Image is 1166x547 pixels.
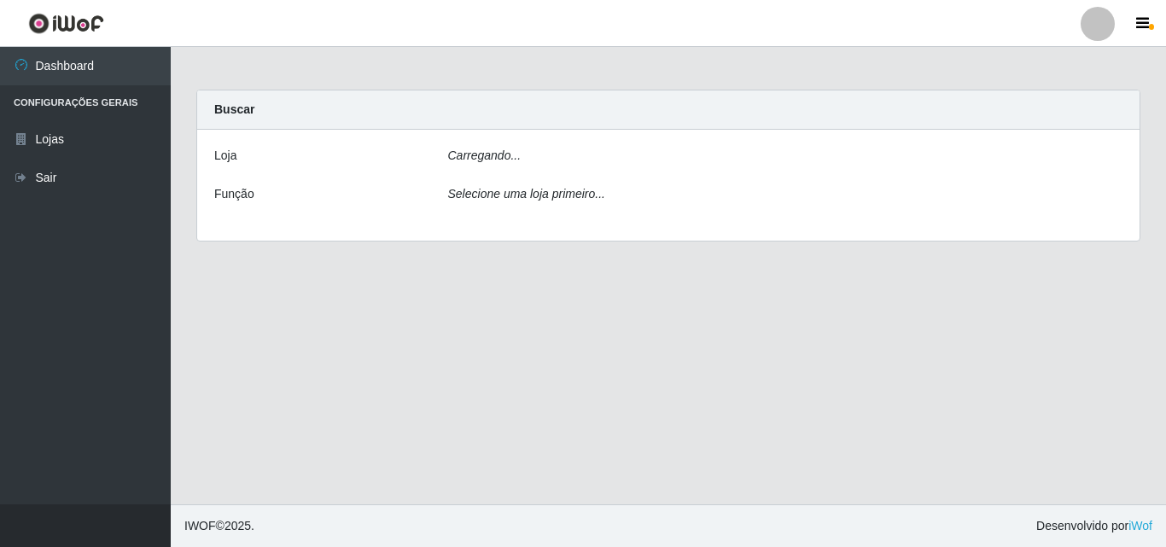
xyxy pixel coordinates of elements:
[448,187,605,201] i: Selecione uma loja primeiro...
[28,13,104,34] img: CoreUI Logo
[1036,517,1152,535] span: Desenvolvido por
[1128,519,1152,532] a: iWof
[184,519,216,532] span: IWOF
[184,517,254,535] span: © 2025 .
[448,148,522,162] i: Carregando...
[214,102,254,116] strong: Buscar
[214,185,254,203] label: Função
[214,147,236,165] label: Loja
